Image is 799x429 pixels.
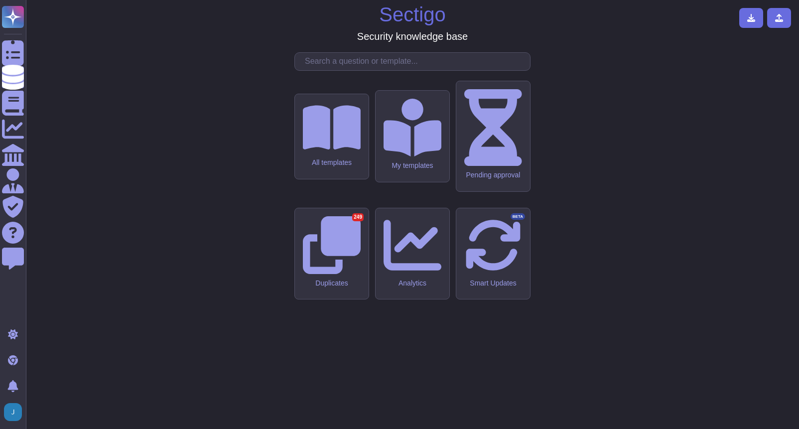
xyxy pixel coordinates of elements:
input: Search a question or template... [300,53,530,70]
div: My templates [384,161,441,170]
h1: Sectigo [379,2,445,26]
img: user [4,403,22,421]
div: Smart Updates [464,279,522,287]
div: 249 [352,213,364,221]
div: Duplicates [303,279,361,287]
div: BETA [511,213,525,220]
div: All templates [303,158,361,167]
h3: Security knowledge base [357,30,468,42]
div: Analytics [384,279,441,287]
div: Pending approval [464,171,522,179]
button: user [2,401,29,423]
